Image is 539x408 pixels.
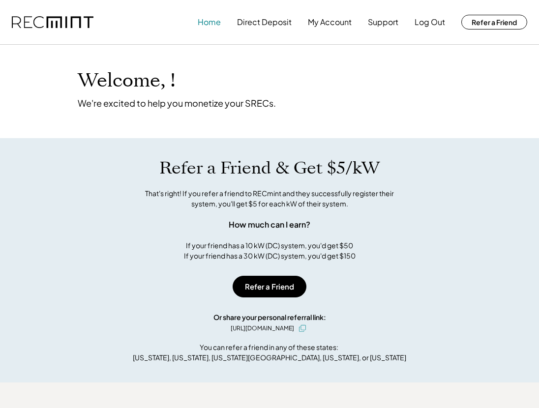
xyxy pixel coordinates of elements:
div: Or share your personal referral link: [213,312,326,322]
div: If your friend has a 10 kW (DC) system, you'd get $50 If your friend has a 30 kW (DC) system, you... [184,240,356,261]
h1: Refer a Friend & Get $5/kW [159,158,380,178]
button: Log Out [415,12,445,32]
button: Refer a Friend [233,276,306,297]
div: You can refer a friend in any of these states: [US_STATE], [US_STATE], [US_STATE][GEOGRAPHIC_DATA... [133,342,406,363]
button: Support [368,12,398,32]
button: Direct Deposit [237,12,292,32]
div: We're excited to help you monetize your SRECs. [78,97,276,109]
div: [URL][DOMAIN_NAME] [231,324,294,333]
div: How much can I earn? [229,219,310,231]
button: Refer a Friend [461,15,527,29]
button: click to copy [297,322,308,334]
h1: Welcome, ! [78,69,201,92]
button: Home [198,12,221,32]
button: My Account [308,12,352,32]
div: That's right! If you refer a friend to RECmint and they successfully register their system, you'l... [134,188,405,209]
img: recmint-logotype%403x.png [12,16,93,29]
